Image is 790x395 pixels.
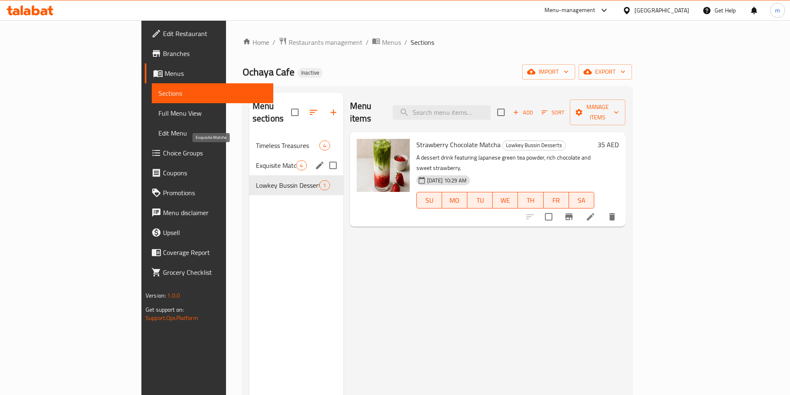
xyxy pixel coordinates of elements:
[540,106,566,119] button: Sort
[572,194,591,206] span: SA
[249,155,343,175] div: Exquisite Matcha4edit
[152,103,273,123] a: Full Menu View
[404,37,407,47] li: /
[319,141,330,150] div: items
[536,106,570,119] span: Sort items
[471,194,489,206] span: TU
[416,192,442,208] button: SU
[152,83,273,103] a: Sections
[366,37,369,47] li: /
[320,142,329,150] span: 4
[146,304,184,315] span: Get support on:
[521,194,540,206] span: TH
[424,177,470,184] span: [DATE] 10:29 AM
[165,68,267,78] span: Menus
[158,88,267,98] span: Sections
[163,188,267,198] span: Promotions
[416,138,501,151] span: Strawberry Chocolate Matcha
[350,100,383,125] h2: Menu items
[393,105,491,120] input: search
[243,37,632,48] nav: breadcrumb
[256,160,297,170] span: Exquisite Matcha
[323,102,343,122] button: Add section
[249,132,343,199] nav: Menu sections
[304,102,323,122] span: Sort sections
[540,208,557,225] span: Select to update
[163,148,267,158] span: Choice Groups
[298,69,323,76] span: Inactive
[297,162,306,170] span: 4
[467,192,493,208] button: TU
[249,175,343,195] div: Lowkey Bussin Desserts1
[256,141,320,150] span: Timeless Treasures
[272,37,275,47] li: /
[163,228,267,237] span: Upsell
[544,5,596,15] div: Menu-management
[298,68,323,78] div: Inactive
[163,29,267,39] span: Edit Restaurant
[542,108,564,117] span: Sort
[319,180,330,190] div: items
[411,37,434,47] span: Sections
[279,37,362,48] a: Restaurants management
[163,168,267,178] span: Coupons
[167,290,180,301] span: 1.0.0
[145,24,273,44] a: Edit Restaurant
[598,139,619,150] h6: 35 AED
[249,136,343,155] div: Timeless Treasures4
[382,37,401,47] span: Menus
[492,104,510,121] span: Select section
[529,67,569,77] span: import
[544,192,569,208] button: FR
[289,37,362,47] span: Restaurants management
[602,207,622,227] button: delete
[158,108,267,118] span: Full Menu View
[163,247,267,257] span: Coverage Report
[493,192,518,208] button: WE
[585,67,625,77] span: export
[559,207,579,227] button: Branch-specific-item
[522,64,575,80] button: import
[145,163,273,183] a: Coupons
[286,104,304,121] span: Select all sections
[243,63,294,81] span: Ochaya Cafe
[320,182,329,189] span: 1
[416,153,594,173] p: A dessert drink featuring Japanese green tea powder, rich chocolate and sweet strawberry.
[296,160,306,170] div: items
[145,44,273,63] a: Branches
[442,192,467,208] button: MO
[512,108,534,117] span: Add
[256,180,320,190] div: Lowkey Bussin Desserts
[518,192,543,208] button: TH
[152,123,273,143] a: Edit Menu
[145,203,273,223] a: Menu disclaimer
[634,6,689,15] div: [GEOGRAPHIC_DATA]
[314,159,326,172] button: edit
[569,192,594,208] button: SA
[158,128,267,138] span: Edit Menu
[576,102,619,123] span: Manage items
[145,143,273,163] a: Choice Groups
[510,106,536,119] button: Add
[145,242,273,262] a: Coverage Report
[146,313,198,323] a: Support.OpsPlatform
[420,194,439,206] span: SU
[502,141,566,150] div: Lowkey Bussin Desserts
[163,208,267,218] span: Menu disclaimer
[163,48,267,58] span: Branches
[579,64,632,80] button: export
[496,194,515,206] span: WE
[372,37,401,48] a: Menus
[570,99,625,125] button: Manage items
[503,141,565,150] span: Lowkey Bussin Desserts
[145,183,273,203] a: Promotions
[510,106,536,119] span: Add item
[146,290,166,301] span: Version:
[775,6,780,15] span: m
[145,63,273,83] a: Menus
[145,262,273,282] a: Grocery Checklist
[445,194,464,206] span: MO
[357,139,410,192] img: Strawberry Chocolate Matcha
[163,267,267,277] span: Grocery Checklist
